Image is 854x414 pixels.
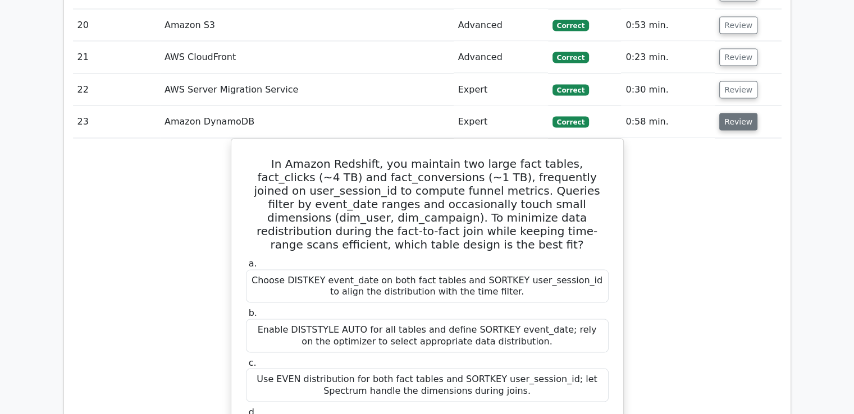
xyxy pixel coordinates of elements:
td: 21 [73,42,160,73]
span: Correct [552,20,589,31]
button: Review [719,49,757,66]
div: Enable DISTSTYLE AUTO for all tables and define SORTKEY event_date; rely on the optimizer to sele... [246,319,609,353]
td: AWS CloudFront [160,42,454,73]
td: 0:23 min. [621,42,715,73]
button: Review [719,17,757,34]
td: Advanced [454,42,548,73]
span: b. [249,307,257,318]
div: Choose DISTKEY event_date on both fact tables and SORTKEY user_session_id to align the distributi... [246,270,609,303]
td: 0:53 min. [621,10,715,42]
td: Amazon DynamoDB [160,106,454,138]
td: 22 [73,74,160,106]
button: Review [719,113,757,131]
td: 0:58 min. [621,106,715,138]
td: AWS Server Migration Service [160,74,454,106]
td: 20 [73,10,160,42]
div: Use EVEN distribution for both fact tables and SORTKEY user_session_id; let Spectrum handle the d... [246,369,609,402]
td: 23 [73,106,160,138]
span: c. [249,357,257,368]
button: Review [719,81,757,99]
span: Correct [552,117,589,128]
td: Expert [454,106,548,138]
h5: In Amazon Redshift, you maintain two large fact tables, fact_clicks (~4 TB) and fact_conversions ... [245,157,610,251]
span: Correct [552,85,589,96]
span: a. [249,258,257,269]
td: Amazon S3 [160,10,454,42]
td: 0:30 min. [621,74,715,106]
span: Correct [552,52,589,63]
td: Advanced [454,10,548,42]
td: Expert [454,74,548,106]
